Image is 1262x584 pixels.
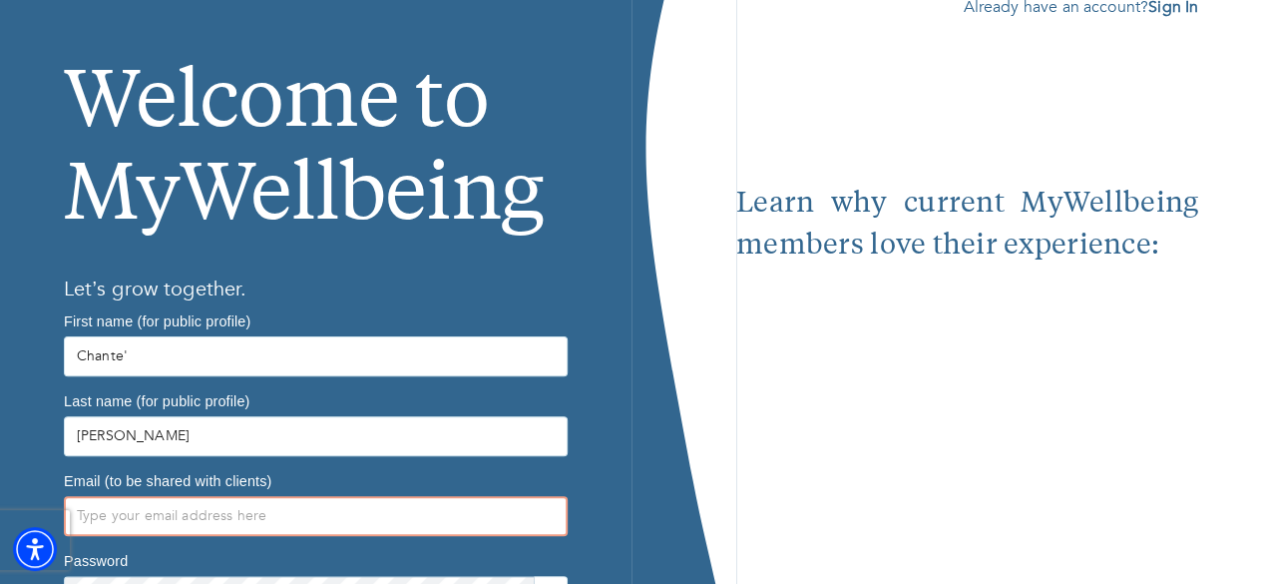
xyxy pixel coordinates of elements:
[64,393,249,407] label: Last name (for public profile)
[736,184,1198,268] p: Learn why current MyWellbeing members love their experience:
[64,496,568,536] input: Type your email address here
[13,527,57,571] div: Accessibility Menu
[64,473,271,487] label: Email (to be shared with clients)
[64,313,250,327] label: First name (for public profile)
[64,553,128,567] label: Password
[64,274,568,305] h6: Let’s grow together.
